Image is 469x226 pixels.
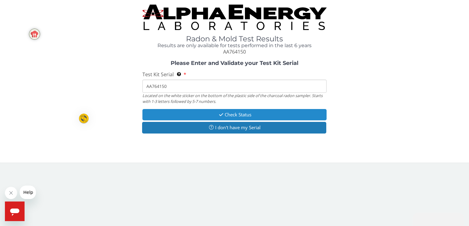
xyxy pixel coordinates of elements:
[171,60,298,66] strong: Please Enter and Validate your Test Kit Serial
[142,5,326,30] img: TightCrop.jpg
[142,122,326,133] button: I don't have my Serial
[20,186,36,199] iframe: Message from company
[142,35,326,43] h1: Radon & Mold Test Results
[5,187,17,199] iframe: Close message
[223,48,246,55] span: AA764150
[142,43,326,48] h4: Results are only available for tests performed in the last 6 years
[142,71,174,78] span: Test Kit Serial
[142,93,326,104] div: Located on the white sticker on the bottom of the plastic side of the charcoal radon sampler. Sta...
[142,109,326,120] button: Check Status
[5,202,25,221] iframe: Button to launch messaging window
